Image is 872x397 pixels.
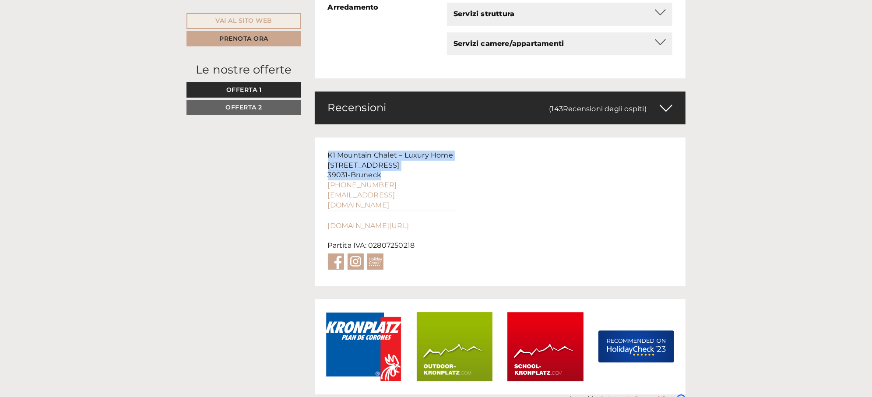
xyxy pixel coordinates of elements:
[328,181,397,189] a: [PHONE_NUMBER]
[226,86,262,94] span: Offerta 1
[328,161,400,169] span: [STREET_ADDRESS]
[186,31,301,46] a: Prenota ora
[186,13,301,29] a: Vai al sito web
[454,10,514,18] b: Servizi struttura
[549,105,647,113] small: (143 )
[315,91,686,124] div: Recensioni
[328,3,379,13] label: Arredamento
[328,191,395,209] a: [EMAIL_ADDRESS][DOMAIN_NAME]
[328,221,409,230] a: [DOMAIN_NAME][URL]
[328,171,348,179] span: 39031
[351,171,381,179] span: Bruneck
[186,62,301,78] div: Le nostre offerte
[454,39,564,48] b: Servizi camere/appartamenti
[225,103,262,111] span: Offerta 2
[328,151,453,159] span: K1 Mountain Chalet – Luxury Home
[315,137,469,286] div: - Partita IVA
[563,105,644,113] span: Recensioni degli ospiti
[365,241,415,249] span: : 02807250218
